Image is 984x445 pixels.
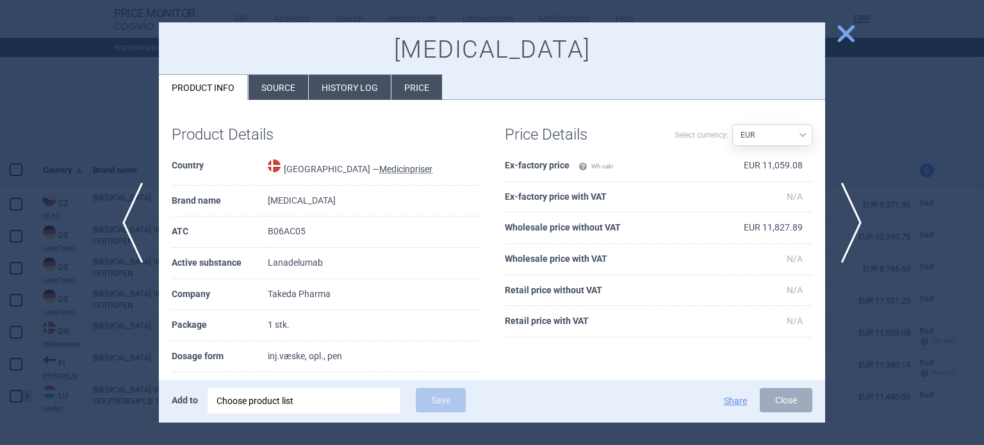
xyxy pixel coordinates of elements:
[249,75,308,100] li: Source
[268,248,479,279] td: Lanadelumab
[268,279,479,311] td: Takeda Pharma
[172,341,268,373] th: Dosage form
[505,306,709,337] th: Retail price with VAT
[172,310,268,341] th: Package
[268,372,479,403] td: 300 mg
[505,244,709,275] th: Wholesale price with VAT
[709,150,812,182] td: EUR 11,059.08
[159,75,248,100] li: Product info
[172,279,268,311] th: Company
[268,310,479,341] td: 1 stk.
[505,213,709,244] th: Wholesale price without VAT
[709,213,812,244] td: EUR 11,827.89
[172,150,268,186] th: Country
[172,248,268,279] th: Active substance
[268,216,479,248] td: B06AC05
[505,182,709,213] th: Ex-factory price with VAT
[217,388,391,414] div: Choose product list
[416,388,466,412] button: Save
[268,159,281,172] img: Denmark
[172,388,198,412] p: Add to
[787,191,803,202] span: N/A
[787,254,803,264] span: N/A
[675,124,728,146] label: Select currency:
[172,35,812,65] h1: [MEDICAL_DATA]
[505,275,709,307] th: Retail price without VAT
[760,388,812,412] button: Close
[787,285,803,295] span: N/A
[379,164,432,174] abbr: Medicinpriser — Danish Medicine Agency. Erhverv Medicinpriser database for bussines.
[505,125,659,144] h1: Price Details
[787,316,803,326] span: N/A
[172,372,268,403] th: Dosage strength
[724,396,747,405] button: Share
[172,216,268,248] th: ATC
[268,186,479,217] td: [MEDICAL_DATA]
[309,75,391,100] li: History log
[505,150,709,182] th: Ex-factory price
[208,388,400,414] div: Choose product list
[268,341,479,373] td: inj.væske, opl., pen
[172,186,268,217] th: Brand name
[268,150,479,186] td: [GEOGRAPHIC_DATA] —
[172,125,325,144] h1: Product Details
[578,163,613,170] span: Wh calc
[391,75,442,100] li: Price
